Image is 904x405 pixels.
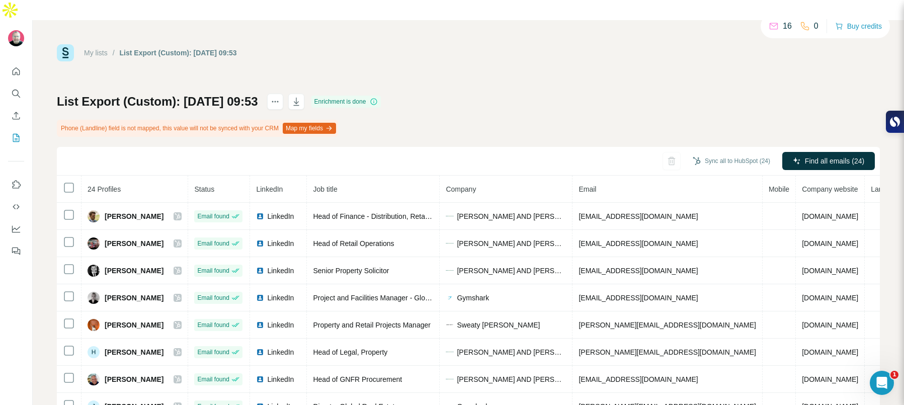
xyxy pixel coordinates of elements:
span: Email [579,185,596,193]
img: LinkedIn logo [256,267,264,275]
span: [PERSON_NAME] [105,347,163,357]
span: [DOMAIN_NAME] [802,375,858,383]
img: Avatar [88,265,100,277]
span: Project and Facilities Manager - Global Real Estate [313,294,472,302]
img: company-logo [446,294,454,302]
span: Email found [197,239,229,248]
span: Company website [802,185,858,193]
span: LinkedIn [267,293,294,303]
span: [DOMAIN_NAME] [802,239,858,248]
span: Senior Property Solicitor [313,267,389,275]
span: [EMAIL_ADDRESS][DOMAIN_NAME] [579,267,698,275]
span: 24 Profiles [88,185,121,193]
span: LinkedIn [267,347,294,357]
span: LinkedIn [256,185,283,193]
span: Head of GNFR Procurement [313,375,402,383]
span: [PERSON_NAME][EMAIL_ADDRESS][DOMAIN_NAME] [579,321,756,329]
img: LinkedIn logo [256,375,264,383]
span: [PERSON_NAME] [105,211,163,221]
h1: List Export (Custom): [DATE] 09:53 [57,94,258,110]
span: [PERSON_NAME] AND [PERSON_NAME] [457,211,566,221]
button: Use Surfe on LinkedIn [8,176,24,194]
p: 0 [814,20,818,32]
span: LinkedIn [267,238,294,249]
span: 1 [890,371,898,379]
span: [PERSON_NAME] [105,374,163,384]
span: [DOMAIN_NAME] [802,212,858,220]
span: LinkedIn [267,320,294,330]
img: LinkedIn logo [256,321,264,329]
img: company-logo [446,216,454,217]
span: Sweaty [PERSON_NAME] [457,320,540,330]
span: [EMAIL_ADDRESS][DOMAIN_NAME] [579,239,698,248]
span: [DOMAIN_NAME] [802,294,858,302]
span: [EMAIL_ADDRESS][DOMAIN_NAME] [579,212,698,220]
button: Buy credits [835,19,882,33]
img: Avatar [88,292,100,304]
li: / [113,48,115,58]
button: Use Surfe API [8,198,24,216]
span: Email found [197,266,229,275]
a: My lists [84,49,108,57]
span: LinkedIn [267,266,294,276]
img: Avatar [88,237,100,250]
span: [DOMAIN_NAME] [802,348,858,356]
button: Search [8,85,24,103]
span: LinkedIn [267,374,294,384]
span: Mobile [769,185,789,193]
button: Sync all to HubSpot (24) [686,153,777,169]
img: LinkedIn logo [256,212,264,220]
span: Email found [197,375,229,384]
span: [PERSON_NAME] [105,238,163,249]
span: Head of Finance - Distribution, Retail & Property [313,212,463,220]
span: Gymshark [457,293,489,303]
button: Find all emails (24) [782,152,875,170]
span: Company [446,185,476,193]
span: Email found [197,320,229,330]
span: [PERSON_NAME] AND [PERSON_NAME] [457,374,566,384]
img: company-logo [446,352,454,353]
span: Email found [197,348,229,357]
button: Feedback [8,242,24,260]
div: Enrichment is done [311,96,381,108]
img: company-logo [446,243,454,244]
img: Avatar [88,373,100,385]
button: actions [267,94,283,110]
img: Avatar [88,319,100,331]
div: H [88,346,100,358]
span: [PERSON_NAME] [105,293,163,303]
span: Property and Retail Projects Manager [313,321,430,329]
span: Landline [871,185,897,193]
img: LinkedIn logo [256,239,264,248]
img: LinkedIn logo [256,294,264,302]
span: [EMAIL_ADDRESS][DOMAIN_NAME] [579,375,698,383]
span: LinkedIn [267,211,294,221]
button: Quick start [8,62,24,80]
span: Status [194,185,214,193]
button: My lists [8,129,24,147]
span: [PERSON_NAME] [105,266,163,276]
span: Head of Retail Operations [313,239,394,248]
span: Job title [313,185,337,193]
div: List Export (Custom): [DATE] 09:53 [120,48,237,58]
span: [DOMAIN_NAME] [802,267,858,275]
img: Avatar [8,30,24,46]
img: Avatar [88,210,100,222]
button: Enrich CSV [8,107,24,125]
iframe: Intercom live chat [870,371,894,395]
span: Email found [197,212,229,221]
span: [PERSON_NAME] AND [PERSON_NAME] [457,266,566,276]
span: [PERSON_NAME] AND [PERSON_NAME] [457,347,566,357]
span: [DOMAIN_NAME] [802,321,858,329]
img: Surfe Logo [57,44,74,61]
img: company-logo [446,270,454,271]
span: [PERSON_NAME] [105,320,163,330]
span: Email found [197,293,229,302]
img: LinkedIn logo [256,348,264,356]
button: Map my fields [283,123,336,134]
p: 16 [783,20,792,32]
button: Dashboard [8,220,24,238]
img: company-logo [446,322,454,327]
img: company-logo [446,379,454,380]
span: [PERSON_NAME][EMAIL_ADDRESS][DOMAIN_NAME] [579,348,756,356]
